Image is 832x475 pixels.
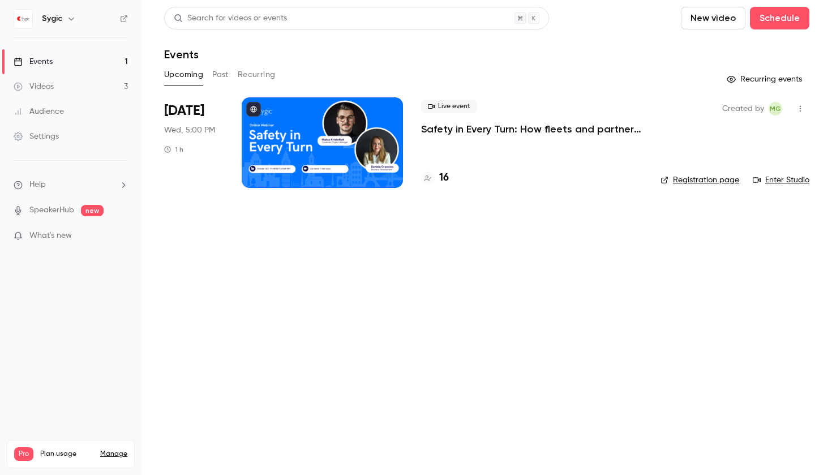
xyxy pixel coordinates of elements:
[81,205,104,216] span: new
[100,450,127,459] a: Manage
[114,231,128,241] iframe: Noticeable Trigger
[40,450,93,459] span: Plan usage
[14,447,33,461] span: Pro
[164,97,224,188] div: Oct 22 Wed, 11:00 AM (America/New York)
[174,12,287,24] div: Search for videos or events
[421,122,642,136] a: Safety in Every Turn: How fleets and partners prevent accidents with Sygic Professional Navigation
[164,125,215,136] span: Wed, 5:00 PM
[238,66,276,84] button: Recurring
[14,10,32,28] img: Sygic
[164,66,203,84] button: Upcoming
[14,179,128,191] li: help-dropdown-opener
[42,13,62,24] h6: Sygic
[14,81,54,92] div: Videos
[439,170,449,186] h4: 16
[661,174,739,186] a: Registration page
[164,102,204,120] span: [DATE]
[29,179,46,191] span: Help
[421,100,477,113] span: Live event
[14,106,64,117] div: Audience
[722,102,764,115] span: Created by
[681,7,745,29] button: New video
[750,7,809,29] button: Schedule
[14,56,53,67] div: Events
[722,70,809,88] button: Recurring events
[164,48,199,61] h1: Events
[29,230,72,242] span: What's new
[769,102,782,115] span: Michaela Gálfiová
[421,170,449,186] a: 16
[29,204,74,216] a: SpeakerHub
[212,66,229,84] button: Past
[164,145,183,154] div: 1 h
[753,174,809,186] a: Enter Studio
[14,131,59,142] div: Settings
[770,102,781,115] span: MG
